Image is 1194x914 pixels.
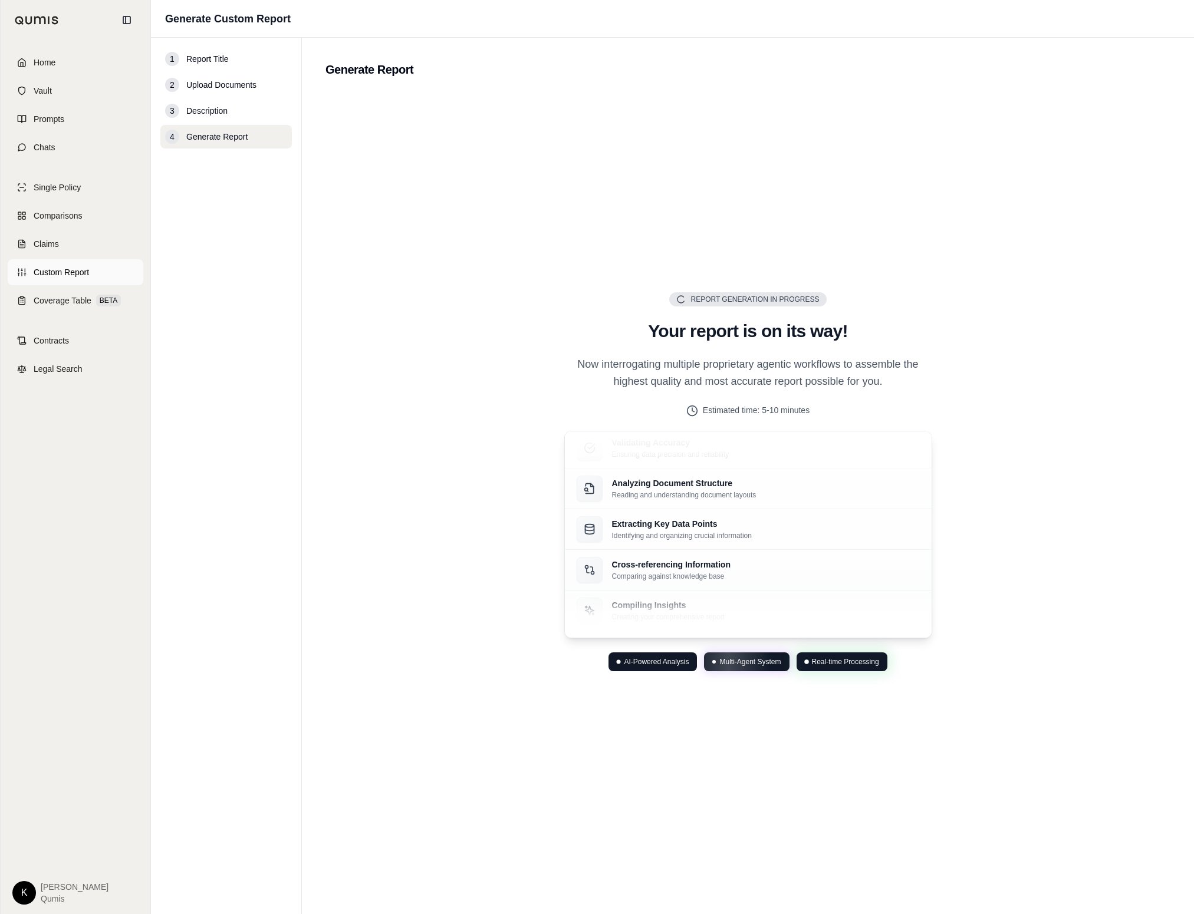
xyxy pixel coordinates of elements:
[8,78,143,104] a: Vault
[8,106,143,132] a: Prompts
[8,328,143,354] a: Contracts
[703,404,810,417] span: Estimated time: 5-10 minutes
[8,203,143,229] a: Comparisons
[719,657,781,666] span: Multi-Agent System
[186,105,228,117] span: Description
[8,288,143,314] a: Coverage TableBETA
[690,295,819,304] span: Report Generation in Progress
[186,131,248,143] span: Generate Report
[34,210,82,222] span: Comparisons
[165,78,179,92] div: 2
[8,231,143,257] a: Claims
[34,57,55,68] span: Home
[34,113,64,125] span: Prompts
[612,437,729,448] p: Validating Accuracy
[34,141,55,153] span: Chats
[186,53,229,65] span: Report Title
[612,450,729,459] p: Ensuring data precision and reliability
[117,11,136,29] button: Collapse sidebar
[34,363,83,375] span: Legal Search
[186,79,256,91] span: Upload Documents
[325,61,1170,78] h2: Generate Report
[612,531,752,540] p: Identifying and organizing crucial information
[165,52,179,66] div: 1
[564,356,932,391] p: Now interrogating multiple proprietary agentic workflows to assemble the highest quality and most...
[96,295,121,306] span: BETA
[612,518,752,530] p: Extracting Key Data Points
[8,174,143,200] a: Single Policy
[8,356,143,382] a: Legal Search
[34,266,89,278] span: Custom Report
[564,321,932,342] h2: Your report is on its way!
[8,134,143,160] a: Chats
[34,238,59,250] span: Claims
[34,85,52,97] span: Vault
[165,11,291,27] h1: Generate Custom Report
[34,335,69,347] span: Contracts
[34,182,81,193] span: Single Policy
[612,612,725,622] p: Creating your comprehensive report
[15,16,59,25] img: Qumis Logo
[8,50,143,75] a: Home
[612,490,756,500] p: Reading and understanding document layouts
[812,657,879,666] span: Real-time Processing
[612,599,725,611] p: Compiling Insights
[612,559,731,570] p: Cross-referencing Information
[8,259,143,285] a: Custom Report
[12,881,36,905] div: K
[34,295,91,306] span: Coverage Table
[41,893,108,905] span: Qumis
[165,104,179,118] div: 3
[165,130,179,144] div: 4
[41,881,108,893] span: [PERSON_NAME]
[624,657,689,666] span: AI-Powered Analysis
[612,572,731,581] p: Comparing against knowledge base
[612,477,756,489] p: Analyzing Document Structure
